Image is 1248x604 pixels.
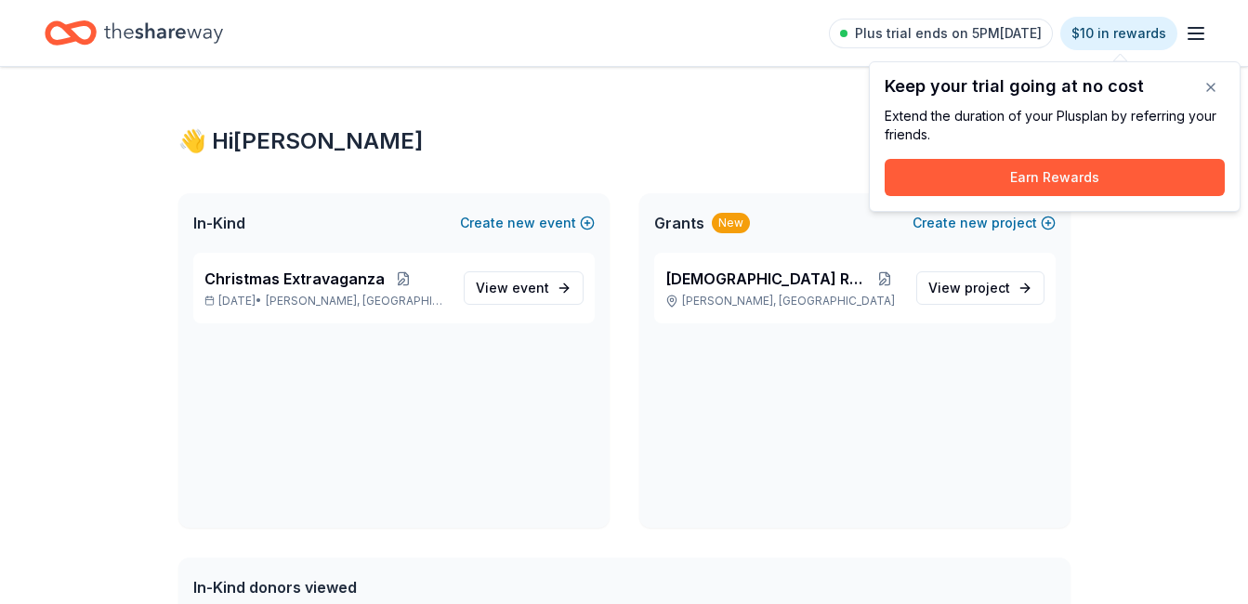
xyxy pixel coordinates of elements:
[204,268,385,290] span: Christmas Extravaganza
[193,576,611,598] div: In-Kind donors viewed
[507,212,535,234] span: new
[885,159,1225,196] button: Earn Rewards
[665,268,869,290] span: [DEMOGRAPHIC_DATA] Repairs
[885,77,1225,96] div: Keep your trial going at no cost
[965,280,1010,295] span: project
[193,212,245,234] span: In-Kind
[45,11,223,55] a: Home
[654,212,704,234] span: Grants
[712,213,750,233] div: New
[464,271,584,305] a: View event
[928,277,1010,299] span: View
[829,19,1053,48] a: Plus trial ends on 5PM[DATE]
[916,271,1044,305] a: View project
[204,294,449,309] p: [DATE] •
[665,294,901,309] p: [PERSON_NAME], [GEOGRAPHIC_DATA]
[913,212,1056,234] button: Createnewproject
[460,212,595,234] button: Createnewevent
[178,126,1071,156] div: 👋 Hi [PERSON_NAME]
[855,22,1042,45] span: Plus trial ends on 5PM[DATE]
[960,212,988,234] span: new
[885,107,1225,144] div: Extend the duration of your Plus plan by referring your friends.
[266,294,448,309] span: [PERSON_NAME], [GEOGRAPHIC_DATA]
[476,277,549,299] span: View
[1060,17,1177,50] a: $10 in rewards
[512,280,549,295] span: event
